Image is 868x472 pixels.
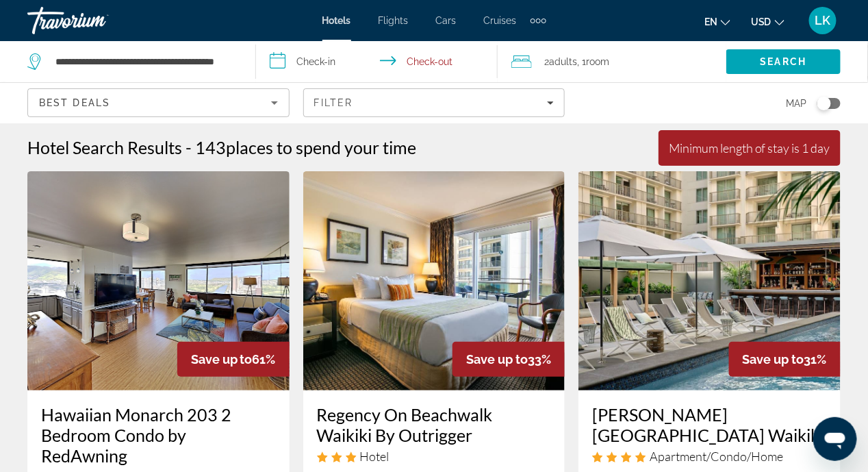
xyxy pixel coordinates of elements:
[226,137,416,158] span: places to spend your time
[27,171,290,390] img: Hawaiian Monarch 203 2 Bedroom Condo by RedAwning
[669,140,830,156] div: Minimum length of stay is 1 day
[704,16,717,27] span: en
[578,171,841,390] img: Romer House Waikiki
[39,95,278,111] mat-select: Sort by
[436,15,457,26] a: Cars
[592,449,827,464] div: 4 star Apartment
[751,12,784,32] button: Change currency
[191,352,253,367] span: Save up to
[317,404,552,445] a: Regency On Beachwalk Waikiki By Outrigger
[544,52,577,71] span: 2
[322,15,351,26] a: Hotels
[531,10,546,32] button: Extra navigation items
[498,41,726,82] button: Travelers: 2 adults, 0 children
[577,52,609,71] span: , 1
[807,97,841,110] button: Toggle map
[360,449,390,464] span: Hotel
[484,15,517,26] a: Cruises
[177,342,290,377] div: 61%
[303,88,565,117] button: Filters
[729,342,841,377] div: 31%
[379,15,409,26] a: Flights
[761,56,807,67] span: Search
[303,171,565,390] img: Regency On Beachwalk Waikiki By Outrigger
[726,49,841,74] button: Search
[815,14,831,27] span: LK
[813,417,857,461] iframe: Button to launch messaging window
[704,12,730,32] button: Change language
[186,137,192,158] span: -
[314,97,353,108] span: Filter
[650,449,783,464] span: Apartment/Condo/Home
[592,404,827,445] a: [PERSON_NAME][GEOGRAPHIC_DATA] Waikiki
[39,97,110,108] span: Best Deals
[586,56,609,67] span: Room
[751,16,771,27] span: USD
[27,3,164,38] a: Travorium
[27,137,182,158] h1: Hotel Search Results
[256,41,498,82] button: Select check in and out date
[466,352,528,367] span: Save up to
[41,404,276,466] a: Hawaiian Monarch 203 2 Bedroom Condo by RedAwning
[743,352,804,367] span: Save up to
[549,56,577,67] span: Adults
[787,94,807,113] span: Map
[805,6,841,35] button: User Menu
[54,51,235,72] input: Search hotel destination
[317,449,552,464] div: 3 star Hotel
[195,137,416,158] h2: 143
[452,342,565,377] div: 33%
